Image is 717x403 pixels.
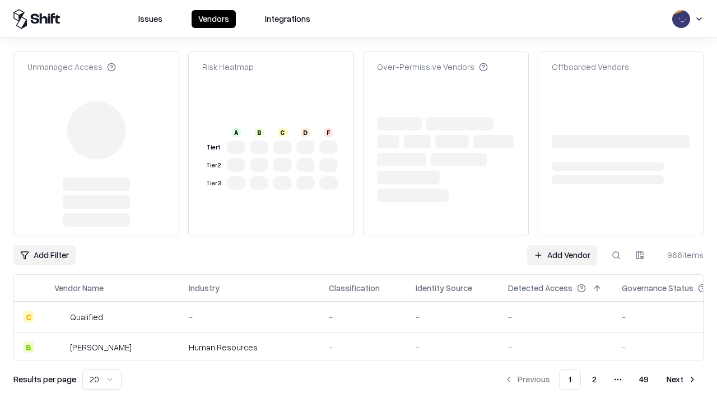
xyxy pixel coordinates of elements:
[192,10,236,28] button: Vendors
[23,311,34,322] div: C
[13,373,78,385] p: Results per page:
[27,61,116,73] div: Unmanaged Access
[324,128,333,137] div: F
[329,311,398,323] div: -
[377,61,488,73] div: Over-Permissive Vendors
[508,341,604,353] div: -
[559,369,581,390] button: 1
[54,341,66,353] img: Deel
[508,311,604,323] div: -
[622,282,693,294] div: Governance Status
[202,61,254,73] div: Risk Heatmap
[204,179,222,188] div: Tier 3
[278,128,287,137] div: C
[660,369,704,390] button: Next
[659,249,704,261] div: 966 items
[527,245,597,265] a: Add Vendor
[630,369,658,390] button: 49
[232,128,241,137] div: A
[552,61,629,73] div: Offboarded Vendors
[416,282,472,294] div: Identity Source
[54,311,66,322] img: Qualified
[416,341,490,353] div: -
[189,341,311,353] div: Human Resources
[508,282,572,294] div: Detected Access
[416,311,490,323] div: -
[204,143,222,152] div: Tier 1
[189,282,220,294] div: Industry
[54,282,104,294] div: Vendor Name
[132,10,169,28] button: Issues
[329,282,380,294] div: Classification
[13,245,76,265] button: Add Filter
[70,311,103,323] div: Qualified
[329,341,398,353] div: -
[70,341,132,353] div: [PERSON_NAME]
[189,311,311,323] div: -
[204,161,222,170] div: Tier 2
[23,341,34,353] div: B
[583,369,606,390] button: 2
[258,10,317,28] button: Integrations
[255,128,264,137] div: B
[301,128,310,137] div: D
[497,369,704,390] nav: pagination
